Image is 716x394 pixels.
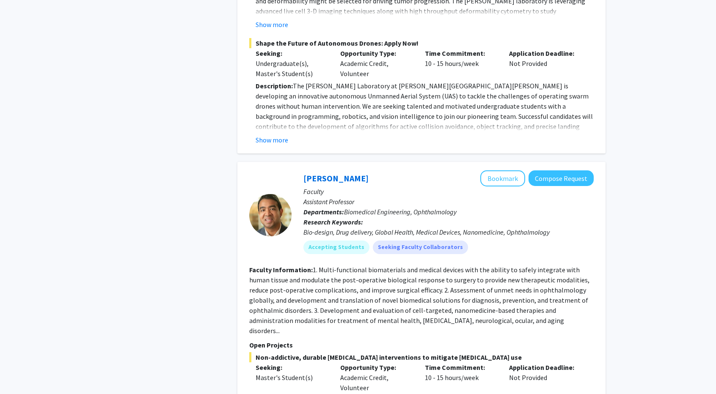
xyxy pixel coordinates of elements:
p: Application Deadline: [509,362,581,372]
b: Faculty Information: [249,265,313,274]
p: Open Projects [249,340,594,350]
p: Opportunity Type: [340,48,412,58]
p: Application Deadline: [509,48,581,58]
b: Research Keywords: [303,218,363,226]
a: [PERSON_NAME] [303,173,369,183]
p: Assistant Professor [303,197,594,207]
div: 10 - 15 hours/week [419,362,503,393]
p: Time Commitment: [425,48,497,58]
span: Shape the Future of Autonomous Drones: Apply Now! [249,38,594,48]
mat-chip: Seeking Faculty Collaborators [373,241,468,254]
span: Non-addictive, durable [MEDICAL_DATA] interventions to mitigate [MEDICAL_DATA] use [249,352,594,362]
span: Biomedical Engineering, Ophthalmology [344,208,457,216]
p: Time Commitment: [425,362,497,372]
p: The [PERSON_NAME] Laboratory at [PERSON_NAME][GEOGRAPHIC_DATA][PERSON_NAME] is developing an inno... [256,81,594,142]
strong: Description: [256,82,293,90]
button: Show more [256,135,288,145]
p: Faculty [303,186,594,197]
div: Not Provided [503,48,587,79]
p: Opportunity Type: [340,362,412,372]
p: Seeking: [256,362,328,372]
div: Not Provided [503,362,587,393]
div: Academic Credit, Volunteer [334,48,419,79]
div: Undergraduate(s), Master's Student(s) [256,58,328,79]
button: Add Kunal Parikh to Bookmarks [480,170,525,186]
div: Bio-design, Drug delivery, Global Health, Medical Devices, Nanomedicine, Ophthalmology [303,227,594,237]
div: Academic Credit, Volunteer [334,362,419,393]
b: Departments: [303,208,344,216]
fg-read-more: 1. Multi-functional biomaterials and medical devices with the ability to safely integrate with hu... [249,265,589,335]
p: Seeking: [256,48,328,58]
button: Show more [256,19,288,30]
div: Master's Student(s) [256,372,328,383]
button: Compose Request to Kunal Parikh [529,170,594,186]
iframe: Chat [6,356,36,388]
mat-chip: Accepting Students [303,241,369,254]
div: 10 - 15 hours/week [419,48,503,79]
